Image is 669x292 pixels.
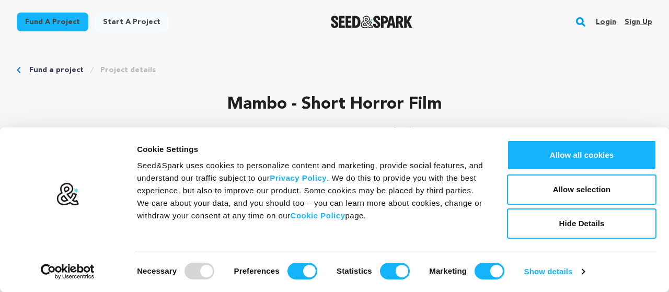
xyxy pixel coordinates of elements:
[56,182,79,206] img: logo
[137,143,483,156] div: Cookie Settings
[100,65,156,75] a: Project details
[137,159,483,222] div: Seed&Spark uses cookies to personalize content and marketing, provide social features, and unders...
[507,208,656,239] button: Hide Details
[291,211,345,220] a: Cookie Policy
[270,173,327,182] a: Privacy Policy
[17,92,652,117] p: Mambo - Short Horror Film
[22,264,113,279] a: Usercentrics Cookiebot - opens in a new window
[507,140,656,170] button: Allow all cookies
[429,266,467,275] strong: Marketing
[17,125,652,138] p: [GEOGRAPHIC_DATA], [US_STATE] | Film Short
[331,16,413,28] a: Seed&Spark Homepage
[524,264,585,279] a: Show details
[596,14,616,30] a: Login
[337,266,372,275] strong: Statistics
[17,13,88,31] a: Fund a project
[29,65,84,75] a: Fund a project
[137,266,177,275] strong: Necessary
[507,174,656,205] button: Allow selection
[625,14,652,30] a: Sign up
[17,65,652,75] div: Breadcrumb
[95,13,169,31] a: Start a project
[234,266,280,275] strong: Preferences
[331,16,413,28] img: Seed&Spark Logo Dark Mode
